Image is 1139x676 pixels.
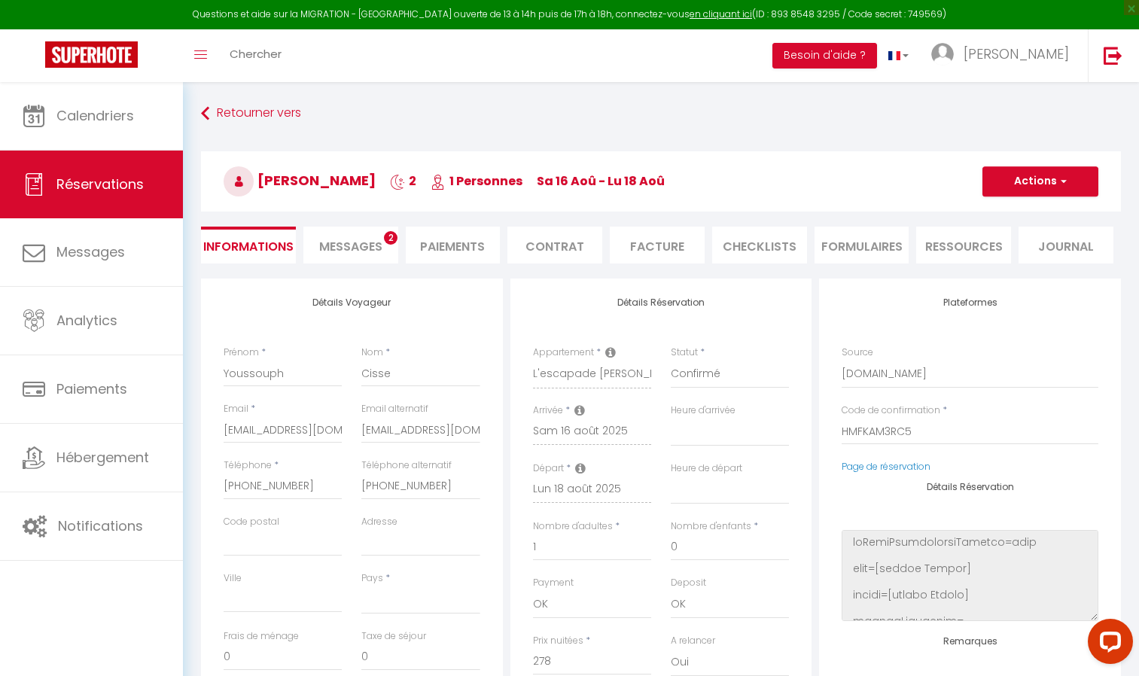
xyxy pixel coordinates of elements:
[224,629,299,644] label: Frais de ménage
[1104,46,1122,65] img: logout
[671,461,742,476] label: Heure de départ
[964,44,1069,63] span: [PERSON_NAME]
[671,346,698,360] label: Statut
[533,403,563,418] label: Arrivée
[842,460,930,473] a: Page de réservation
[533,576,574,590] label: Payment
[58,516,143,535] span: Notifications
[361,346,383,360] label: Nom
[56,379,127,398] span: Paiements
[224,458,272,473] label: Téléphone
[842,297,1098,308] h4: Plateformes
[1076,613,1139,676] iframe: LiveChat chat widget
[772,43,877,69] button: Besoin d'aide ?
[1019,227,1113,263] li: Journal
[361,515,397,529] label: Adresse
[671,634,715,648] label: A relancer
[671,576,706,590] label: Deposit
[201,100,1121,127] a: Retourner vers
[533,634,583,648] label: Prix nuitées
[224,571,242,586] label: Ville
[319,238,382,255] span: Messages
[56,448,149,467] span: Hébergement
[431,172,522,190] span: 1 Personnes
[712,227,807,263] li: CHECKLISTS
[842,403,940,418] label: Code de confirmation
[56,242,125,261] span: Messages
[533,346,594,360] label: Appartement
[56,175,144,193] span: Réservations
[842,346,873,360] label: Source
[671,403,735,418] label: Heure d'arrivée
[230,46,282,62] span: Chercher
[56,311,117,330] span: Analytics
[224,515,279,529] label: Code postal
[361,629,426,644] label: Taxe de séjour
[533,461,564,476] label: Départ
[201,227,296,263] li: Informations
[390,172,416,190] span: 2
[690,8,752,20] a: en cliquant ici
[533,519,613,534] label: Nombre d'adultes
[507,227,602,263] li: Contrat
[815,227,909,263] li: FORMULAIRES
[406,227,501,263] li: Paiements
[224,346,259,360] label: Prénom
[931,43,954,65] img: ...
[671,519,751,534] label: Nombre d'enfants
[533,297,790,308] h4: Détails Réservation
[361,402,428,416] label: Email alternatif
[920,29,1088,82] a: ... [PERSON_NAME]
[916,227,1011,263] li: Ressources
[537,172,665,190] span: sa 16 Aoû - lu 18 Aoû
[56,106,134,125] span: Calendriers
[224,297,480,308] h4: Détails Voyageur
[842,482,1098,492] h4: Détails Réservation
[842,636,1098,647] h4: Remarques
[45,41,138,68] img: Super Booking
[610,227,705,263] li: Facture
[384,231,397,245] span: 2
[982,166,1098,196] button: Actions
[224,171,376,190] span: [PERSON_NAME]
[224,402,248,416] label: Email
[361,458,452,473] label: Téléphone alternatif
[361,571,383,586] label: Pays
[218,29,293,82] a: Chercher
